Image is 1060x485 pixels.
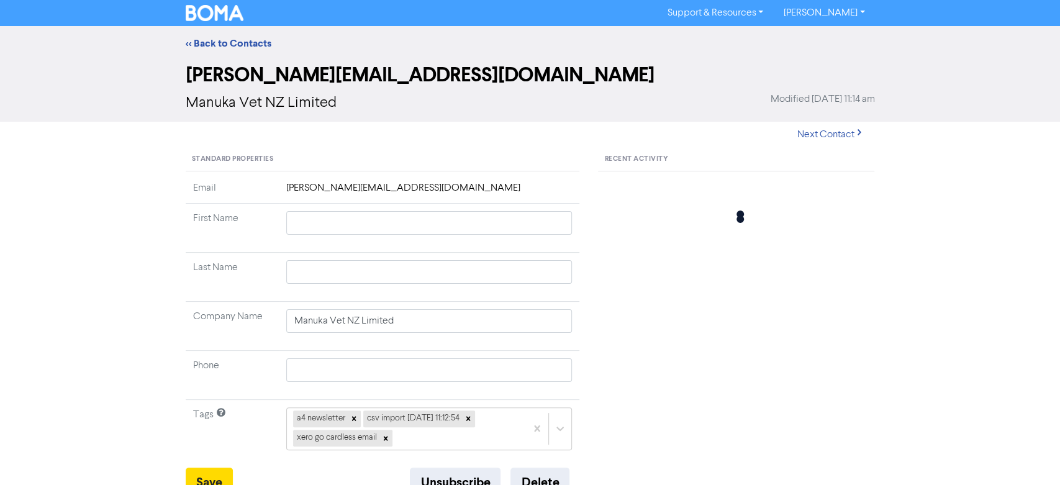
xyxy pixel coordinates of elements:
[186,351,279,400] td: Phone
[771,92,875,107] span: Modified [DATE] 11:14 am
[293,410,347,427] div: a4 newsletter
[186,148,580,171] div: Standard Properties
[186,204,279,253] td: First Name
[773,3,874,23] a: [PERSON_NAME]
[186,400,279,468] td: Tags
[657,3,773,23] a: Support & Resources
[293,430,379,446] div: xero go cardless email
[186,181,279,204] td: Email
[279,181,580,204] td: [PERSON_NAME][EMAIL_ADDRESS][DOMAIN_NAME]
[998,425,1060,485] iframe: Chat Widget
[186,63,875,87] h2: [PERSON_NAME][EMAIL_ADDRESS][DOMAIN_NAME]
[598,148,874,171] div: Recent Activity
[363,410,461,427] div: csv import [DATE] 11:12:54
[186,5,244,21] img: BOMA Logo
[186,253,279,302] td: Last Name
[186,96,337,111] span: Manuka Vet NZ Limited
[186,37,271,50] a: << Back to Contacts
[787,122,875,148] button: Next Contact
[186,302,279,351] td: Company Name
